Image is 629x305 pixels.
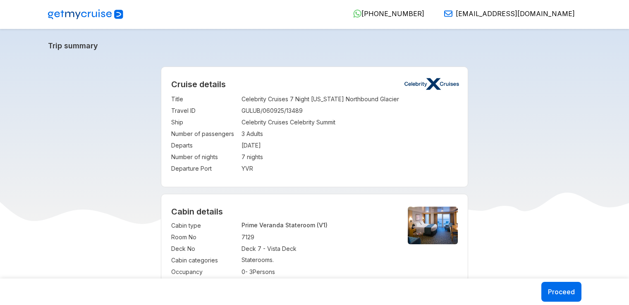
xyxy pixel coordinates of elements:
[353,10,361,18] img: WhatsApp
[48,41,581,50] a: Trip summary
[237,105,242,117] td: :
[237,117,242,128] td: :
[237,266,242,278] td: :
[171,128,237,140] td: Number of passengers
[237,255,242,266] td: :
[242,93,458,105] td: Celebrity Cruises 7 Night [US_STATE] Northbound Glacier
[171,220,237,231] td: Cabin type
[171,151,237,163] td: Number of nights
[237,220,242,231] td: :
[171,163,237,174] td: Departure Port
[242,256,394,263] p: Staterooms.
[237,231,242,243] td: :
[237,128,242,140] td: :
[171,278,237,289] td: Bedding
[171,79,458,89] h2: Cruise details
[171,231,237,243] td: Room No
[237,243,242,255] td: :
[541,282,581,302] button: Proceed
[242,231,394,243] td: 7129
[237,278,242,289] td: :
[171,207,458,217] h4: Cabin details
[242,222,394,229] p: Prime Veranda Stateroom
[171,117,237,128] td: Ship
[171,255,237,266] td: Cabin categories
[237,140,242,151] td: :
[317,222,328,229] span: (V1)
[242,140,458,151] td: [DATE]
[171,93,237,105] td: Title
[242,243,394,255] td: Deck 7 - Vista Deck
[444,10,452,18] img: Email
[242,151,458,163] td: 7 nights
[438,10,575,18] a: [EMAIL_ADDRESS][DOMAIN_NAME]
[242,128,458,140] td: 3 Adults
[237,93,242,105] td: :
[242,117,458,128] td: Celebrity Cruises Celebrity Summit
[171,266,237,278] td: Occupancy
[171,140,237,151] td: Departs
[171,243,237,255] td: Deck No
[237,163,242,174] td: :
[171,105,237,117] td: Travel ID
[237,151,242,163] td: :
[242,163,458,174] td: YVR
[347,10,424,18] a: [PHONE_NUMBER]
[456,10,575,18] span: [EMAIL_ADDRESS][DOMAIN_NAME]
[242,105,458,117] td: GULUB/060925/13489
[242,266,394,278] td: 0 - 3 Persons
[361,10,424,18] span: [PHONE_NUMBER]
